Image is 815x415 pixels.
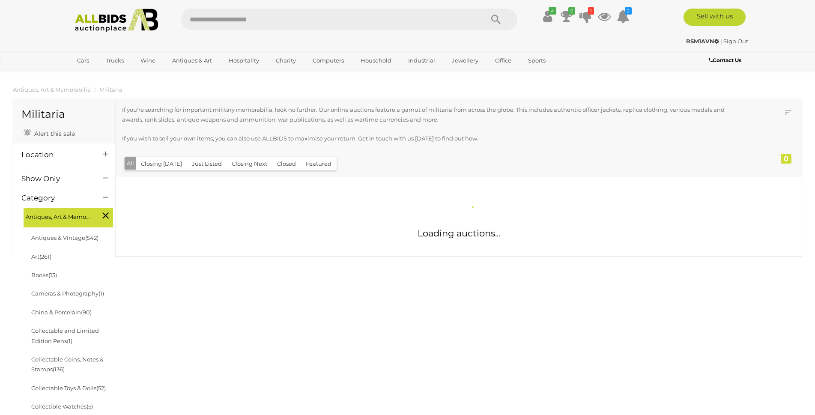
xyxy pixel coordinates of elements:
[32,130,75,137] span: Alert this sale
[31,290,104,297] a: Cameras & Photography(1)
[87,403,93,410] span: (5)
[686,38,720,45] a: RSM1AVN
[617,9,630,24] a: 2
[684,9,746,26] a: Sell with us
[85,234,99,241] span: (542)
[490,54,517,68] a: Office
[53,366,65,373] span: (136)
[625,7,632,15] i: 2
[99,290,104,297] span: (1)
[31,253,51,260] a: Art(261)
[81,309,92,316] span: (90)
[167,54,218,68] a: Antiques & Art
[100,54,129,68] a: Trucks
[560,9,573,24] a: 6
[31,403,93,410] a: Collectible Watches(5)
[720,38,722,45] span: |
[135,54,161,68] a: Wine
[125,157,136,170] button: All
[709,57,741,63] b: Contact Us
[686,38,719,45] strong: RSM1AVN
[21,175,90,183] h4: Show Only
[31,309,92,316] a: China & Porcelain(90)
[72,54,95,68] a: Cars
[70,9,163,32] img: Allbids.com.au
[418,228,500,239] span: Loading auctions...
[568,7,575,15] i: 6
[72,68,143,82] a: [GEOGRAPHIC_DATA]
[39,253,51,260] span: (261)
[187,157,227,170] button: Just Listed
[223,54,265,68] a: Hospitality
[781,154,791,164] div: 0
[475,9,517,30] button: Search
[31,385,106,391] a: Collectable Toys & Dolls(52)
[21,126,77,139] a: Alert this sale
[588,7,594,15] i: 1
[541,9,554,24] a: ✔
[48,272,57,278] span: (13)
[355,54,397,68] a: Household
[67,337,72,344] span: (1)
[31,327,99,344] a: Collectable and Limited Edition Pens(1)
[31,356,104,373] a: Collectable Coins, Notes & Stamps(136)
[96,385,106,391] span: (52)
[21,194,90,202] h4: Category
[270,54,302,68] a: Charity
[579,9,592,24] a: 1
[21,108,107,120] h1: Militaria
[522,54,551,68] a: Sports
[723,38,748,45] a: Sign Out
[122,134,733,143] p: If you wish to sell your own items, you can also use ALLBIDS to maximise your return. Get in touc...
[26,210,90,222] span: Antiques, Art & Memorabilia
[272,157,301,170] button: Closed
[301,157,337,170] button: Featured
[549,7,556,15] i: ✔
[307,54,349,68] a: Computers
[21,151,90,159] h4: Location
[122,105,733,125] p: If you're searching for important military memorabilia, look no further. Our online auctions feat...
[227,157,272,170] button: Closing Next
[99,86,122,93] a: Militaria
[31,272,57,278] a: Books(13)
[13,86,91,93] a: Antiques, Art & Memorabilia
[31,234,99,241] a: Antiques & Vintage(542)
[446,54,484,68] a: Jewellery
[403,54,441,68] a: Industrial
[709,56,743,65] a: Contact Us
[136,157,187,170] button: Closing [DATE]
